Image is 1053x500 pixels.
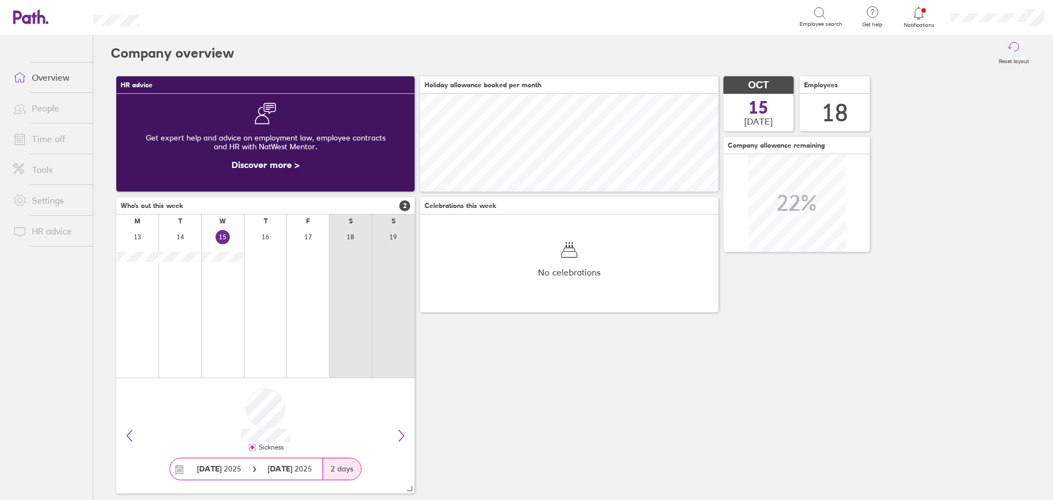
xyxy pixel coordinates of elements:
div: Sickness [257,443,284,451]
div: Get expert help and advice on employment law, employee contracts and HR with NatWest Mentor. [125,125,406,160]
button: Reset layout [992,36,1035,71]
div: 2 days [322,458,361,480]
span: Employees [804,81,838,89]
div: S [349,217,353,225]
div: M [134,217,140,225]
span: OCT [748,80,769,91]
div: T [264,217,268,225]
div: T [178,217,182,225]
span: Holiday allowance booked per month [424,81,541,89]
a: Tools [4,159,93,181]
span: Who's out this week [121,202,183,210]
div: Search [169,12,197,21]
label: Reset layout [992,55,1035,65]
h2: Company overview [111,36,234,71]
a: Settings [4,189,93,211]
a: People [4,97,93,119]
a: Discover more > [231,159,299,170]
span: 2025 [197,464,241,473]
span: 2025 [268,464,312,473]
div: 18 [822,99,848,127]
a: Time off [4,128,93,150]
div: S [392,217,395,225]
span: Celebrations this week [424,202,496,210]
span: Company allowance remaining [728,142,825,149]
a: Notifications [901,5,937,29]
span: 2 [399,200,410,211]
span: Notifications [901,22,937,29]
strong: [DATE] [197,464,222,474]
span: [DATE] [744,116,773,126]
a: Overview [4,66,93,88]
span: Get help [854,21,890,28]
span: 15 [749,99,768,116]
strong: [DATE] [268,464,295,474]
div: F [306,217,310,225]
span: HR advice [121,81,152,89]
span: No celebrations [538,267,601,277]
a: HR advice [4,220,93,242]
span: Employee search [800,21,842,27]
div: W [219,217,226,225]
